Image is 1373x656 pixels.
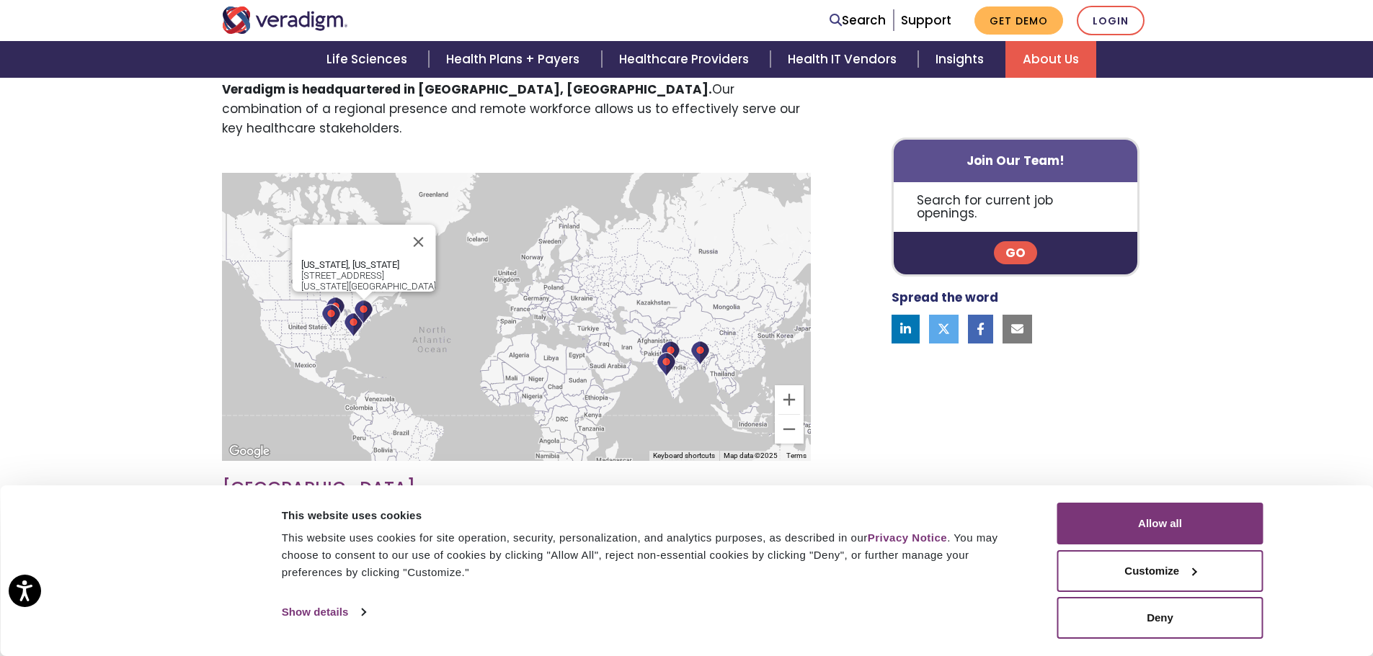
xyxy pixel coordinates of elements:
[222,80,811,139] p: Our combination of a regional presence and remote workforce allows us to effectively serve our ke...
[868,531,947,544] a: Privacy Notice
[918,41,1005,78] a: Insights
[894,182,1138,232] p: Search for current job openings.
[429,41,601,78] a: Health Plans + Payers
[653,451,715,461] button: Keyboard shortcuts
[994,242,1037,265] a: Go
[222,478,811,499] h3: [GEOGRAPHIC_DATA]
[1057,503,1263,544] button: Allow all
[1005,41,1096,78] a: About Us
[775,385,804,414] button: Zoom in
[1057,597,1263,639] button: Deny
[967,152,1065,169] strong: Join Our Team!
[282,507,1025,524] div: This website uses cookies
[770,41,918,78] a: Health IT Vendors
[830,11,886,30] a: Search
[901,12,951,29] a: Support
[602,41,770,78] a: Healthcare Providers
[775,415,804,444] button: Zoom out
[309,41,429,78] a: Life Sciences
[222,81,712,98] strong: Veradigm is headquartered in [GEOGRAPHIC_DATA], [GEOGRAPHIC_DATA].
[222,6,348,34] img: Veradigm logo
[974,6,1063,35] a: Get Demo
[724,451,778,459] span: Map data ©2025
[301,259,436,292] div: [STREET_ADDRESS] [US_STATE][GEOGRAPHIC_DATA]
[282,529,1025,581] div: This website uses cookies for site operation, security, personalization, and analytics purposes, ...
[301,259,399,270] strong: [US_STATE], [US_STATE]
[786,451,807,459] a: Terms (opens in new tab)
[226,442,273,461] img: Google
[1077,6,1145,35] a: Login
[892,289,998,307] strong: Spread the word
[226,442,273,461] a: Open this area in Google Maps (opens a new window)
[401,225,436,259] button: Close
[282,601,365,623] a: Show details
[1057,550,1263,592] button: Customize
